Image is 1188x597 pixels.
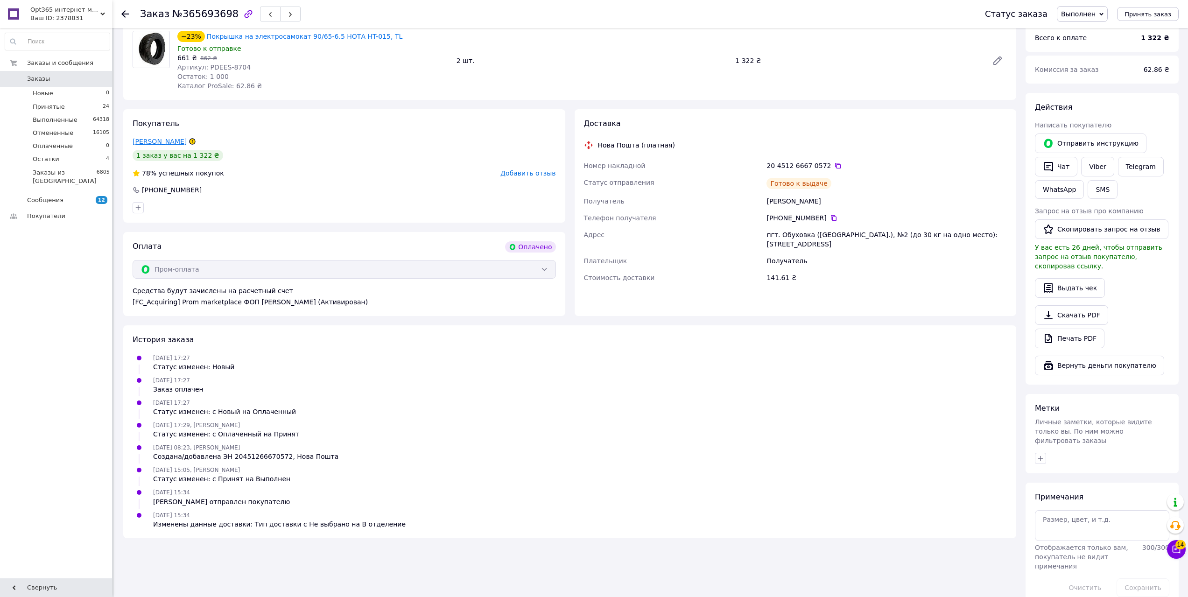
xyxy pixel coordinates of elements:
[172,8,239,20] span: №365693698
[1061,10,1096,18] span: Выполнен
[453,54,732,67] div: 2 шт.
[596,140,677,150] div: Нова Пошта (платная)
[766,178,831,189] div: Готово к выдаче
[121,9,129,19] div: Вернуться назад
[766,213,1007,223] div: [PHONE_NUMBER]
[1144,66,1169,73] span: 62.86 ₴
[153,474,290,484] div: Статус изменен: с Принят на Выполнен
[133,297,556,307] div: [FC_Acquiring] Prom marketplace ФОП [PERSON_NAME] (Активирован)
[207,33,402,40] a: Покрышка на электросамокат 90/65-6.5 НОТА HT-015, TL
[33,169,97,185] span: Заказы из [GEOGRAPHIC_DATA]
[106,142,109,150] span: 0
[1035,34,1087,42] span: Всего к оплате
[1175,540,1186,549] span: 14
[133,335,194,344] span: История заказа
[1081,157,1114,176] a: Viber
[1125,11,1171,18] span: Принять заказ
[133,138,187,145] a: [PERSON_NAME]
[584,162,646,169] span: Номер накладной
[1141,34,1169,42] b: 1 322 ₴
[1118,157,1164,176] a: Telegram
[584,231,605,239] span: Адрес
[1035,305,1108,325] a: Скачать PDF
[33,155,59,163] span: Остатки
[177,45,241,52] span: Готово к отправке
[153,489,190,496] span: [DATE] 15:34
[106,155,109,163] span: 4
[177,73,229,80] span: Остаток: 1 000
[988,51,1007,70] a: Редактировать
[33,103,65,111] span: Принятые
[1142,544,1169,551] span: 300 / 300
[153,467,240,473] span: [DATE] 15:05, [PERSON_NAME]
[1035,492,1083,501] span: Примечания
[584,119,621,128] span: Доставка
[153,355,190,361] span: [DATE] 17:27
[505,241,555,253] div: Оплачено
[93,129,109,137] span: 16105
[153,512,190,519] span: [DATE] 15:34
[584,274,655,281] span: Стоимость доставки
[1035,66,1099,73] span: Комиссия за заказ
[200,55,217,62] span: 862 ₴
[584,257,627,265] span: Плательщик
[765,193,1009,210] div: [PERSON_NAME]
[1035,121,1111,129] span: Написать покупателю
[584,179,654,186] span: Статус отправления
[765,269,1009,286] div: 141.61 ₴
[1035,180,1084,199] a: WhatsApp
[133,169,224,178] div: успешных покупок
[27,196,63,204] span: Сообщения
[30,6,100,14] span: Opt365 интернет-магазин
[133,31,169,68] img: Покрышка на электросамокат 90/65-6.5 НОТА HT-015, TL
[584,214,656,222] span: Телефон получателя
[1035,207,1144,215] span: Запрос на отзыв про компанию
[27,75,50,83] span: Заказы
[731,54,984,67] div: 1 322 ₴
[1035,157,1077,176] button: Чат
[177,54,197,62] span: 661 ₴
[141,185,203,195] div: [PHONE_NUMBER]
[1117,7,1179,21] button: Принять заказ
[153,452,338,461] div: Создана/добавлена ЭН 20451266670572, Нова Пошта
[27,59,93,67] span: Заказы и сообщения
[1035,418,1152,444] span: Личные заметки, которые видите только вы. По ним можно фильтровать заказы
[133,150,223,161] div: 1 заказ у вас на 1 322 ₴
[1035,133,1146,153] button: Отправить инструкцию
[27,212,65,220] span: Покупатели
[765,226,1009,253] div: пгт. Обуховка ([GEOGRAPHIC_DATA].), №2 (до 30 кг на одно место): [STREET_ADDRESS]
[177,31,205,42] div: −23%
[142,169,156,177] span: 78%
[103,103,109,111] span: 24
[177,82,262,90] span: Каталог ProSale: 62.86 ₴
[153,385,204,394] div: Заказ оплачен
[106,89,109,98] span: 0
[133,242,162,251] span: Оплата
[1035,544,1128,570] span: Отображается только вам, покупатель не видит примечания
[1167,540,1186,559] button: Чат с покупателем14
[153,362,234,372] div: Статус изменен: Новый
[96,196,107,204] span: 12
[765,253,1009,269] div: Получатель
[133,286,556,307] div: Средства будут зачислены на расчетный счет
[1035,278,1105,298] button: Выдать чек
[153,429,299,439] div: Статус изменен: с Оплаченный на Принят
[153,520,406,529] div: Изменены данные доставки: Тип доставки с Не выбрано на В отделение
[1035,356,1164,375] button: Вернуть деньги покупателю
[153,377,190,384] span: [DATE] 17:27
[1035,404,1060,413] span: Метки
[153,407,296,416] div: Статус изменен: с Новый на Оплаченный
[140,8,169,20] span: Заказ
[1035,329,1104,348] a: Печать PDF
[153,497,290,506] div: [PERSON_NAME] отправлен покупателю
[177,63,251,71] span: Артикул: PDEES-8704
[97,169,110,185] span: 6805
[33,142,73,150] span: Оплаченные
[33,89,53,98] span: Новые
[133,119,179,128] span: Покупатель
[153,422,240,428] span: [DATE] 17:29, [PERSON_NAME]
[1088,180,1118,199] button: SMS
[5,33,110,50] input: Поиск
[153,444,240,451] span: [DATE] 08:23, [PERSON_NAME]
[93,116,109,124] span: 64318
